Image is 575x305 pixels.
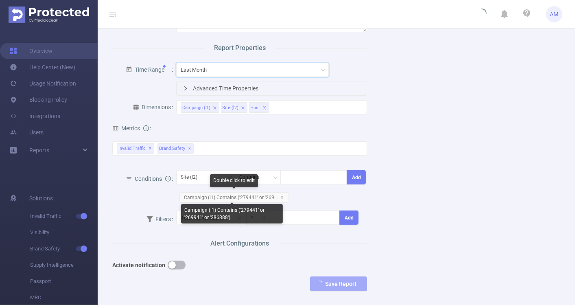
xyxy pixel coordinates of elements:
img: Protected Media [9,7,89,23]
a: Blocking Policy [10,92,67,108]
li: Site (l2) [221,102,247,113]
span: Conditions [135,176,171,182]
span: Solutions [29,190,53,206]
a: Reports [29,142,49,158]
div: Site (l2) [181,171,203,184]
div: icon: rightAdvanced Time Properties [177,81,367,95]
li: Campaign (l1) [181,102,219,113]
b: Activate notification [112,262,165,268]
div: Campaign (l1) [182,103,211,113]
i: icon: right [183,86,188,91]
div: Campaign (l1) Contains ('279441' or '269941' or '286888') [181,204,283,224]
button: Add [347,170,366,184]
a: Usage Notification [10,75,76,92]
span: Visibility [30,224,98,241]
div: Last Month [181,63,212,77]
a: Integrations [10,108,60,124]
span: Campaign (l1) Contains ('279441' or '269... [179,192,289,203]
a: Overview [10,43,52,59]
i: icon: down [273,175,278,181]
span: Brand Safety [157,143,194,154]
span: Invalid Traffic [117,143,154,154]
div: Double click to edit [210,174,258,187]
span: Supply Intelligence [30,257,98,273]
span: Report Properties [204,43,275,53]
span: Reports [29,147,49,154]
span: Alert Configurations [201,239,279,248]
i: icon: close [213,106,217,111]
a: Help Center (New) [10,59,75,75]
i: icon: info-circle [143,125,149,131]
i: icon: info-circle [165,176,171,182]
span: ✕ [188,144,191,154]
span: Brand Safety [30,241,98,257]
span: Passport [30,273,98,290]
i: icon: loading [477,9,487,20]
button: Add [339,211,359,225]
i: icon: close [280,195,284,200]
a: Users [10,124,44,140]
span: Dimensions [133,104,171,110]
i: icon: close [241,106,245,111]
span: Filters [146,216,171,222]
span: Invalid Traffic [30,208,98,224]
span: ✕ [149,144,152,154]
li: Host [249,102,269,113]
div: Contains [239,171,265,184]
span: AM [550,6,559,22]
span: Time Range [126,66,164,73]
div: Site (l2) [223,103,239,113]
span: Metrics [112,125,140,132]
i: icon: close [262,106,267,111]
div: Host [251,103,260,113]
i: icon: down [321,68,326,73]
